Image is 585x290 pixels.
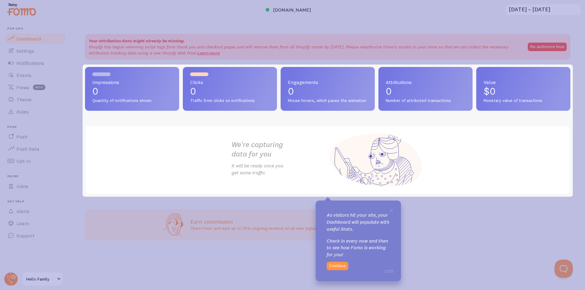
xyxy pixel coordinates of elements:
button: Continue [327,262,348,270]
p: Check in every now and then to see how Fomo is working for you! [327,237,390,258]
p: As visitors hit your site, your Dashboard will populate with useful Stats. [327,211,390,232]
button: Close Tour [389,208,394,213]
span: × [389,205,394,215]
span: 2/26 [384,268,394,274]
